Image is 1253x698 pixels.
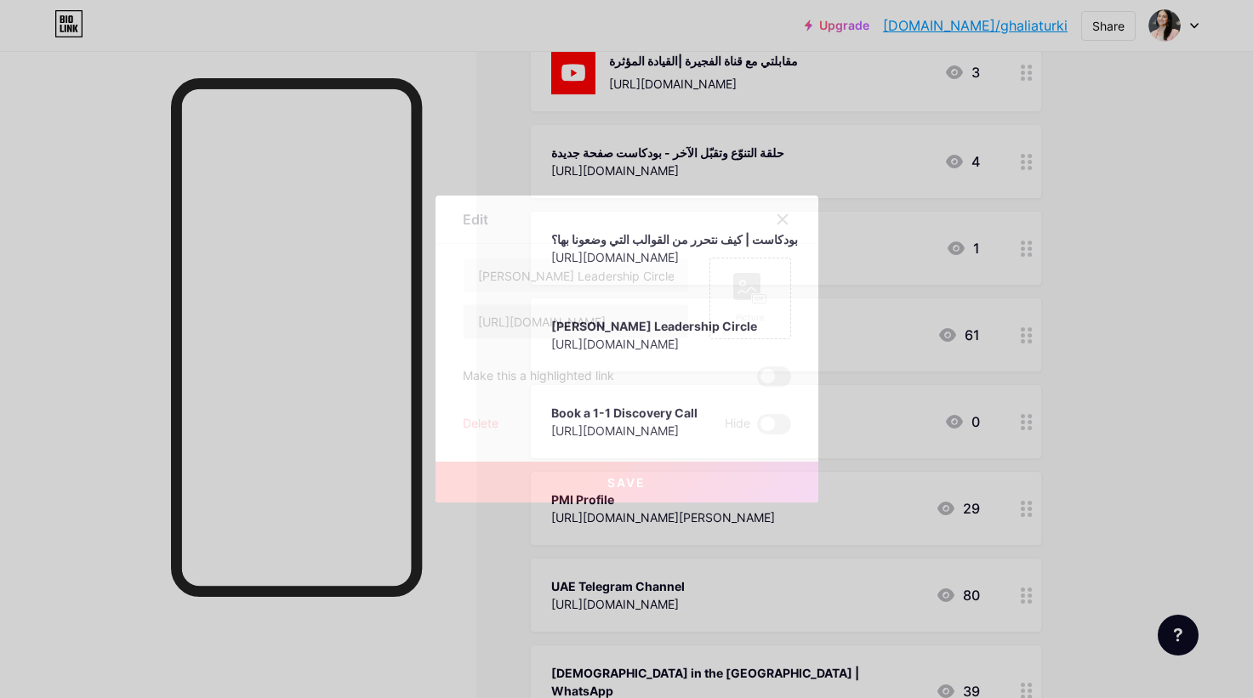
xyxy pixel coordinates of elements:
[725,414,750,434] span: Hide
[464,258,688,292] input: Title
[463,366,614,387] div: Make this a highlighted link
[464,304,688,338] input: URL
[463,414,498,434] div: Delete
[607,475,646,490] span: Save
[733,311,767,324] div: Picture
[463,209,488,230] div: Edit
[436,462,818,502] button: Save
